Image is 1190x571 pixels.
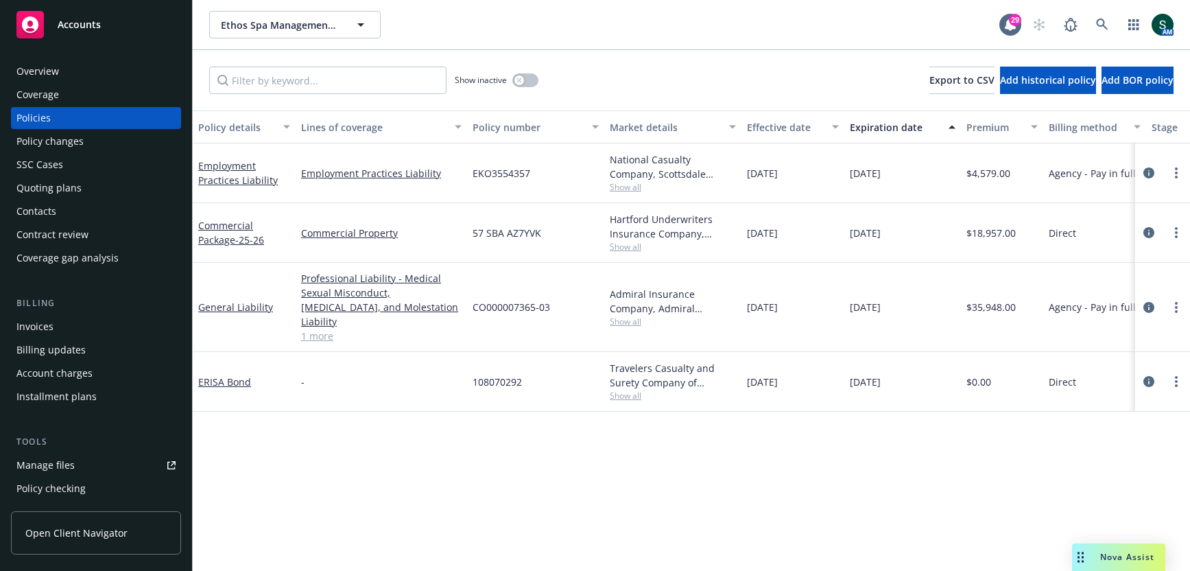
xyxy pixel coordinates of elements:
[11,296,181,310] div: Billing
[16,478,86,500] div: Policy checking
[11,154,181,176] a: SSC Cases
[455,74,507,86] span: Show inactive
[221,18,340,32] span: Ethos Spa Management LLC, Ethos Spa NJ LLC
[1100,551,1154,563] span: Nova Assist
[741,110,844,143] button: Effective date
[747,375,778,389] span: [DATE]
[25,526,128,540] span: Open Client Navigator
[850,120,940,135] div: Expiration date
[1000,67,1096,94] button: Add historical policy
[1141,165,1157,181] a: circleInformation
[467,110,604,143] button: Policy number
[301,120,447,135] div: Lines of coverage
[209,67,447,94] input: Filter by keyword...
[747,300,778,314] span: [DATE]
[1168,165,1185,181] a: more
[1102,67,1174,94] button: Add BOR policy
[961,110,1043,143] button: Premium
[850,166,881,180] span: [DATE]
[16,200,56,222] div: Contacts
[604,110,741,143] button: Market details
[58,19,101,30] span: Accounts
[16,154,63,176] div: SSC Cases
[1141,299,1157,316] a: circleInformation
[301,285,462,329] a: Sexual Misconduct, [MEDICAL_DATA], and Molestation Liability
[11,316,181,338] a: Invoices
[16,362,93,384] div: Account charges
[301,166,462,180] a: Employment Practices Liability
[1168,299,1185,316] a: more
[1049,226,1076,240] span: Direct
[473,300,550,314] span: CO000007365-03
[1049,300,1136,314] span: Agency - Pay in full
[966,226,1016,240] span: $18,957.00
[610,361,736,390] div: Travelers Casualty and Surety Company of America, Travelers Insurance
[16,130,84,152] div: Policy changes
[16,454,75,476] div: Manage files
[301,375,305,389] span: -
[929,73,995,86] span: Export to CSV
[1088,11,1116,38] a: Search
[16,177,82,199] div: Quoting plans
[1043,110,1146,143] button: Billing method
[11,362,181,384] a: Account charges
[16,316,53,338] div: Invoices
[16,224,88,246] div: Contract review
[610,152,736,181] div: National Casualty Company, Scottsdale Insurance Company (Nationwide), CRC Group
[850,375,881,389] span: [DATE]
[747,166,778,180] span: [DATE]
[11,5,181,44] a: Accounts
[198,159,278,187] a: Employment Practices Liability
[610,120,721,135] div: Market details
[235,233,264,246] span: - 25-26
[11,454,181,476] a: Manage files
[198,375,251,388] a: ERISA Bond
[610,287,736,316] div: Admiral Insurance Company, Admiral Insurance Group ([PERSON_NAME] Corporation), [GEOGRAPHIC_DATA]
[966,166,1010,180] span: $4,579.00
[16,247,119,269] div: Coverage gap analysis
[1072,544,1089,571] div: Drag to move
[1141,224,1157,241] a: circleInformation
[850,300,881,314] span: [DATE]
[1168,224,1185,241] a: more
[1057,11,1084,38] a: Report a Bug
[1049,166,1136,180] span: Agency - Pay in full
[1049,375,1076,389] span: Direct
[473,120,584,135] div: Policy number
[198,120,275,135] div: Policy details
[296,110,467,143] button: Lines of coverage
[11,107,181,129] a: Policies
[11,386,181,408] a: Installment plans
[747,226,778,240] span: [DATE]
[11,60,181,82] a: Overview
[850,226,881,240] span: [DATE]
[301,329,462,343] a: 1 more
[610,390,736,401] span: Show all
[610,212,736,241] div: Hartford Underwriters Insurance Company, Hartford Insurance Group
[1049,120,1126,135] div: Billing method
[844,110,961,143] button: Expiration date
[610,316,736,327] span: Show all
[11,130,181,152] a: Policy changes
[473,226,541,240] span: 57 SBA AZ7YVK
[610,241,736,253] span: Show all
[11,435,181,449] div: Tools
[198,301,273,314] a: General Liability
[747,120,824,135] div: Effective date
[610,181,736,193] span: Show all
[11,224,181,246] a: Contract review
[1000,73,1096,86] span: Add historical policy
[301,271,462,285] a: Professional Liability - Medical
[1025,11,1053,38] a: Start snowing
[473,375,522,389] span: 108070292
[16,107,51,129] div: Policies
[1102,73,1174,86] span: Add BOR policy
[193,110,296,143] button: Policy details
[16,60,59,82] div: Overview
[473,166,530,180] span: EKO3554357
[1072,544,1165,571] button: Nova Assist
[16,339,86,361] div: Billing updates
[1009,14,1021,26] div: 29
[11,478,181,500] a: Policy checking
[11,339,181,361] a: Billing updates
